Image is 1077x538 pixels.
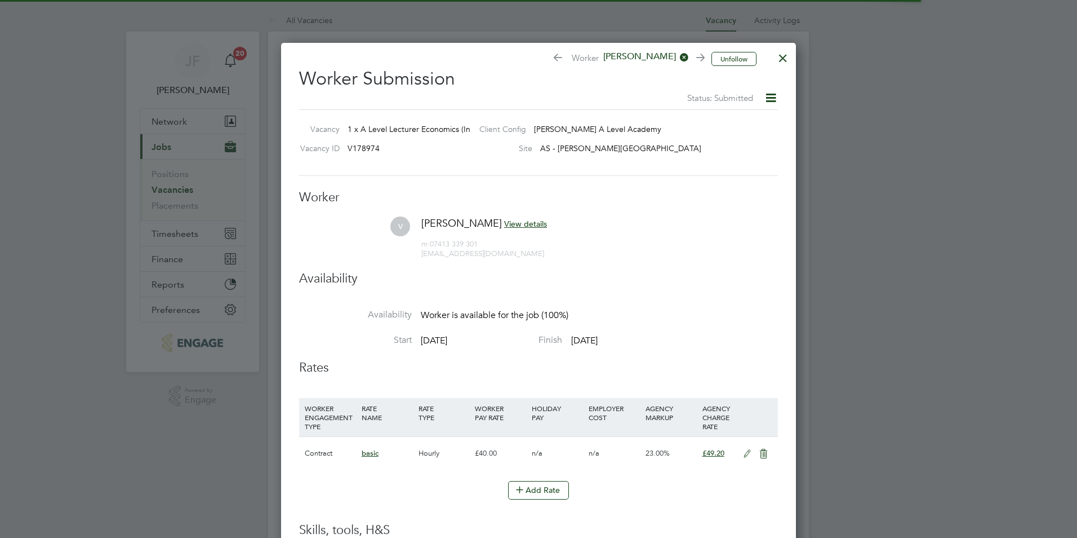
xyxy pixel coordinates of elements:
label: Availability [299,309,412,321]
span: [PERSON_NAME] [599,51,689,63]
button: Unfollow [711,52,756,67]
div: RATE TYPE [416,398,473,427]
label: Finish [450,334,562,346]
span: AS - [PERSON_NAME][GEOGRAPHIC_DATA] [540,143,701,153]
div: AGENCY MARKUP [643,398,700,427]
label: Vacancy ID [295,143,340,153]
span: [EMAIL_ADDRESS][DOMAIN_NAME] [421,249,544,258]
label: Vacancy [295,124,340,134]
button: Add Rate [508,481,569,499]
span: [PERSON_NAME] A Level Academy [534,124,661,134]
span: View details [504,219,547,229]
span: Worker [552,51,703,67]
span: 1 x A Level Lecturer Economics (Inner) [348,124,484,134]
h3: Availability [299,271,778,287]
h3: Worker [299,189,778,206]
label: Site [470,143,532,153]
div: HOLIDAY PAY [529,398,586,427]
div: AGENCY CHARGE RATE [700,398,737,436]
label: Client Config [470,124,526,134]
span: basic [362,448,379,458]
div: RATE NAME [359,398,416,427]
span: V [390,217,410,236]
div: Contract [302,437,359,470]
div: WORKER ENGAGEMENT TYPE [302,398,359,436]
span: Worker is available for the job (100%) [421,310,568,321]
span: 23.00% [646,448,670,458]
span: V178974 [348,143,380,153]
span: Status: Submitted [687,92,753,103]
span: [DATE] [421,335,447,346]
span: £49.20 [702,448,724,458]
div: EMPLOYER COST [586,398,643,427]
div: Hourly [416,437,473,470]
h2: Worker Submission [299,59,778,105]
h3: Rates [299,360,778,376]
span: m: [421,239,430,249]
span: [PERSON_NAME] [421,217,502,230]
span: [DATE] [571,335,598,346]
div: WORKER PAY RATE [472,398,529,427]
span: n/a [589,448,599,458]
span: 07413 339 301 [421,239,478,249]
div: £40.00 [472,437,529,470]
label: Start [299,334,412,346]
span: n/a [532,448,542,458]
